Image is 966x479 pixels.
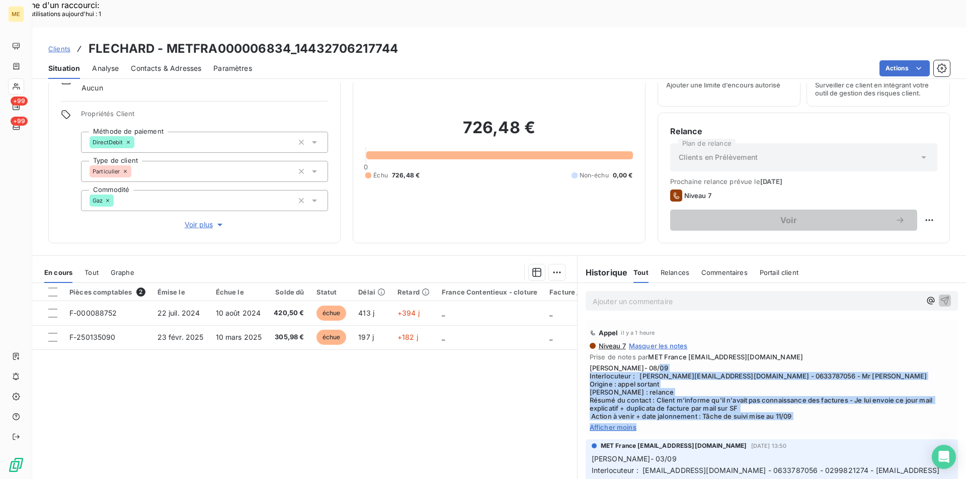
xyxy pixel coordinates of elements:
[815,81,941,97] span: Surveiller ce client en intégrant votre outil de gestion des risques client.
[358,288,385,296] div: Délai
[373,171,388,180] span: Échu
[274,332,304,342] span: 305,98 €
[442,288,537,296] div: France Contentieux - cloture
[358,333,374,341] span: 197 j
[93,168,120,174] span: Particulier
[648,353,803,361] span: MET France [EMAIL_ADDRESS][DOMAIN_NAME]
[592,454,677,463] span: [PERSON_NAME]- 03/09
[157,288,204,296] div: Émise le
[157,333,204,341] span: 23 févr. 2025
[69,288,145,297] div: Pièces comptables
[670,210,917,231] button: Voir
[185,220,225,230] span: Voir plus
[216,288,262,296] div: Échue le
[397,288,430,296] div: Retard
[679,152,758,162] span: Clients en Prélèvement
[274,308,304,318] span: 420,50 €
[392,171,420,180] span: 726,48 €
[397,309,420,317] span: +394 j
[701,268,748,276] span: Commentaires
[670,125,937,137] h6: Relance
[932,445,956,469] div: Open Intercom Messenger
[358,309,374,317] span: 413 j
[364,163,368,171] span: 0
[92,63,119,73] span: Analyse
[316,306,347,321] span: échue
[879,60,930,76] button: Actions
[661,268,689,276] span: Relances
[48,45,70,53] span: Clients
[397,333,418,341] span: +182 j
[684,191,711,200] span: Niveau 7
[760,177,783,185] span: [DATE]
[590,423,954,431] span: Afficher moins
[89,40,398,58] h3: FLECHARD - METFRA000006834_14432706217744
[666,81,780,89] span: Ajouter une limite d’encours autorisé
[136,288,145,297] span: 2
[580,171,609,180] span: Non-échu
[11,117,28,126] span: +99
[216,309,261,317] span: 10 août 2024
[549,333,552,341] span: _
[599,329,618,337] span: Appel
[578,266,628,278] h6: Historique
[670,177,937,185] span: Prochaine relance prévue le
[549,288,618,296] div: Facture / Echéancier
[81,110,328,124] span: Propriétés Client
[82,83,103,93] span: Aucun
[442,333,445,341] span: _
[131,167,139,176] input: Ajouter une valeur
[81,219,328,230] button: Voir plus
[760,268,798,276] span: Portail client
[442,309,445,317] span: _
[629,342,688,350] span: Masquer les notes
[85,268,99,276] span: Tout
[93,198,103,204] span: Gaz
[11,97,28,106] span: +99
[316,330,347,345] span: échue
[598,342,626,350] span: Niveau 7
[216,333,262,341] span: 10 mars 2025
[8,457,24,473] img: Logo LeanPay
[134,138,142,147] input: Ajouter une valeur
[157,309,200,317] span: 22 juil. 2024
[114,196,122,205] input: Ajouter une valeur
[751,443,787,449] span: [DATE] 13:50
[69,309,117,317] span: F-000088752
[613,171,633,180] span: 0,00 €
[48,63,80,73] span: Situation
[44,268,72,276] span: En cours
[274,288,304,296] div: Solde dû
[549,309,552,317] span: _
[601,441,747,450] span: MET France [EMAIL_ADDRESS][DOMAIN_NAME]
[590,364,954,420] span: [PERSON_NAME]- 08/09 Interlocuteur : [PERSON_NAME][EMAIL_ADDRESS][DOMAIN_NAME] - 0633787056 - Mr ...
[682,216,895,224] span: Voir
[213,63,252,73] span: Paramètres
[590,353,954,361] span: Prise de notes par
[111,268,134,276] span: Graphe
[69,333,116,341] span: F-250135090
[93,139,123,145] span: DirectDebit
[365,118,632,148] h2: 726,48 €
[621,330,655,336] span: il y a 1 heure
[633,268,649,276] span: Tout
[131,63,201,73] span: Contacts & Adresses
[48,44,70,54] a: Clients
[316,288,347,296] div: Statut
